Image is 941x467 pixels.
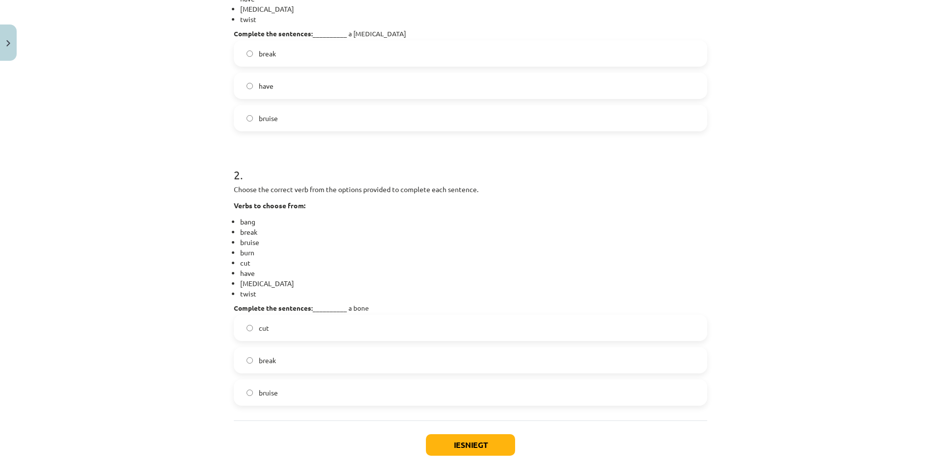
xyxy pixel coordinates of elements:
li: burn [240,247,707,258]
li: [MEDICAL_DATA] [240,278,707,289]
strong: Verbs to choose from: [234,201,305,210]
span: break [259,355,276,366]
input: bruise [247,115,253,122]
span: bruise [259,113,278,123]
input: bruise [247,390,253,396]
span: bruise [259,388,278,398]
strong: Complete the sentences: [234,303,313,312]
li: break [240,227,707,237]
li: have [240,268,707,278]
strong: Complete the sentences: [234,29,313,38]
p: Choose the correct verb from the options provided to complete each sentence. [234,184,707,195]
h1: 2 . [234,151,707,181]
input: break [247,50,253,57]
li: twist [240,14,707,25]
li: [MEDICAL_DATA] [240,4,707,14]
img: icon-close-lesson-0947bae3869378f0d4975bcd49f059093ad1ed9edebbc8119c70593378902aed.svg [6,40,10,47]
span: have [259,81,273,91]
input: break [247,357,253,364]
h4: __________ a bone [234,304,707,312]
input: cut [247,325,253,331]
span: break [259,49,276,59]
span: cut [259,323,269,333]
li: bang [240,217,707,227]
h4: __________ a [MEDICAL_DATA] [234,29,707,37]
button: Iesniegt [426,434,515,456]
li: bruise [240,237,707,247]
li: twist [240,289,707,299]
input: have [247,83,253,89]
li: cut [240,258,707,268]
